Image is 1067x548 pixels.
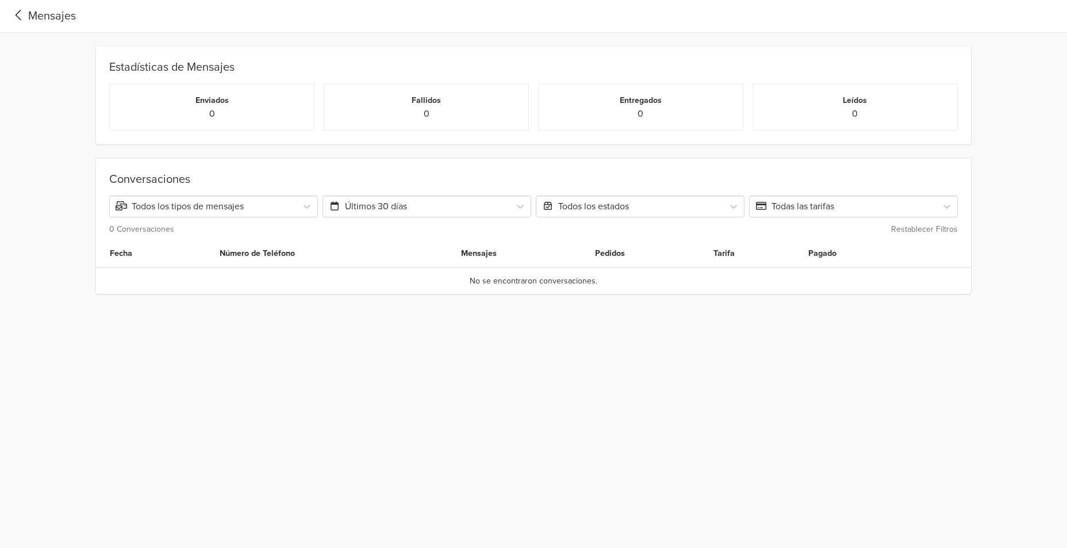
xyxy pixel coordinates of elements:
th: Fecha [96,240,213,267]
p: 0 [548,107,734,121]
th: Pedidos [588,240,707,267]
small: Entregados [620,95,662,105]
th: Mensajes [454,240,588,267]
small: Restablecer Filtros [891,224,958,234]
span: Últimos 30 días [329,201,407,212]
small: 0 Conversaciones [109,224,174,234]
p: 0 [333,107,519,121]
p: 0 [762,107,948,121]
div: Estadísticas de Mensajes [105,47,962,79]
div: Conversaciones [109,173,958,191]
span: Todos los tipos de mensajes [116,201,244,212]
a: Mensajes [9,7,76,25]
small: Enviados [195,95,229,105]
th: Número de Teléfono [213,240,454,267]
span: Todas las tarifas [755,201,834,212]
th: Pagado [801,240,915,267]
span: Todos los estados [542,201,629,212]
small: Leídos [843,95,867,105]
p: 0 [119,107,305,121]
th: Tarifa [707,240,801,267]
small: Fallidos [412,95,441,105]
span: No se encontraron conversaciones. [470,275,597,287]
